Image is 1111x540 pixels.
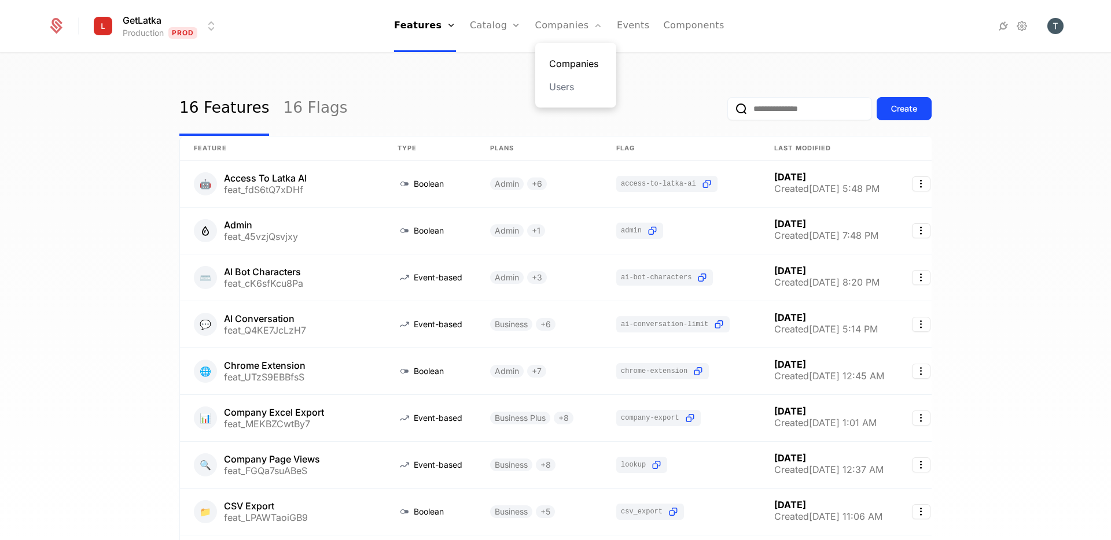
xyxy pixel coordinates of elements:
[93,13,219,39] button: Select environment
[168,27,198,39] span: Prod
[549,80,602,94] a: Users
[384,136,476,161] th: Type
[549,57,602,71] a: Companies
[1047,18,1064,34] img: Tsovak Harutyunyan
[996,19,1010,33] a: Integrations
[891,103,917,114] div: Create
[1047,18,1064,34] button: Open user button
[1015,19,1029,33] a: Settings
[602,136,760,161] th: Flag
[877,97,932,120] button: Create
[283,82,347,136] a: 16 Flags
[89,12,117,40] img: GetLatka
[123,13,161,27] span: GetLatka
[180,136,384,161] th: Feature
[760,136,898,161] th: Last Modified
[912,317,930,332] button: Select action
[123,27,164,39] div: Production
[476,136,602,161] th: Plans
[912,457,930,472] button: Select action
[912,410,930,426] button: Select action
[912,364,930,379] button: Select action
[912,223,930,238] button: Select action
[912,270,930,285] button: Select action
[912,176,930,191] button: Select action
[179,82,269,136] a: 16 Features
[912,504,930,519] button: Select action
